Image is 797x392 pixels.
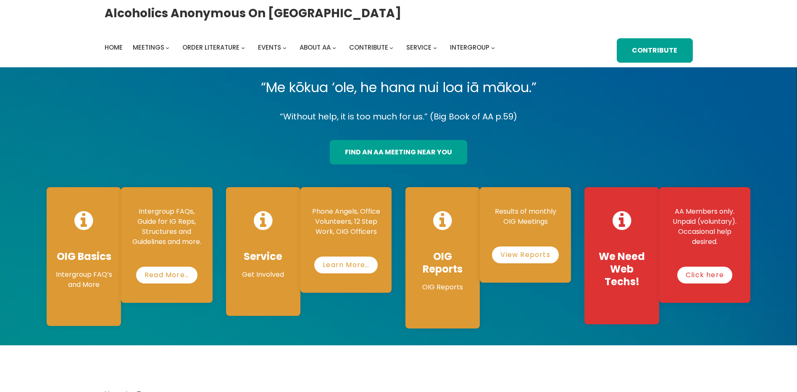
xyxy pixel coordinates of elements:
[105,42,123,53] a: Home
[234,250,292,263] h4: Service
[55,250,113,263] h4: OIG Basics
[349,43,388,52] span: Contribute
[406,43,431,52] span: Service
[433,45,437,49] button: Service submenu
[492,246,558,263] a: View Reports
[309,207,383,237] p: Phone Angels, Office Volunteers, 12 Step Work, OIG Officers
[105,3,401,24] a: Alcoholics Anonymous on [GEOGRAPHIC_DATA]
[182,43,239,52] span: Order Literature
[668,207,742,247] p: AA Members only. Unpaid (voluntary). Occasional help desired.
[40,76,757,99] p: “Me kōkua ‘ole, he hana nui loa iā mākou.”
[593,250,650,288] h4: We Need Web Techs!
[330,140,467,164] a: find an aa meeting near you
[450,43,489,52] span: Intergroup
[450,42,489,53] a: Intergroup
[40,109,757,124] p: “Without help, it is too much for us.” (Big Book of AA p.59)
[55,270,113,290] p: Intergroup FAQ’s and More
[389,45,393,49] button: Contribute submenu
[617,38,692,63] a: Contribute
[314,257,378,273] a: Learn More…
[488,207,563,227] p: Results of monthly OIG Meetings
[406,42,431,53] a: Service
[677,267,732,283] a: Click here
[491,45,495,49] button: Intergroup submenu
[166,45,169,49] button: Meetings submenu
[300,43,331,52] span: About AA
[136,267,197,283] a: Read More…
[283,45,287,49] button: Events submenu
[105,43,123,52] span: Home
[414,282,471,292] p: OIG Reports
[129,207,204,247] p: Intergroup FAQs, Guide for IG Reps, Structures and Guidelines and more.
[258,42,281,53] a: Events
[300,42,331,53] a: About AA
[332,45,336,49] button: About AA submenu
[234,270,292,280] p: Get Involved
[258,43,281,52] span: Events
[133,42,164,53] a: Meetings
[133,43,164,52] span: Meetings
[349,42,388,53] a: Contribute
[414,250,471,275] h4: OIG Reports
[241,45,245,49] button: Order Literature submenu
[105,42,498,53] nav: Intergroup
